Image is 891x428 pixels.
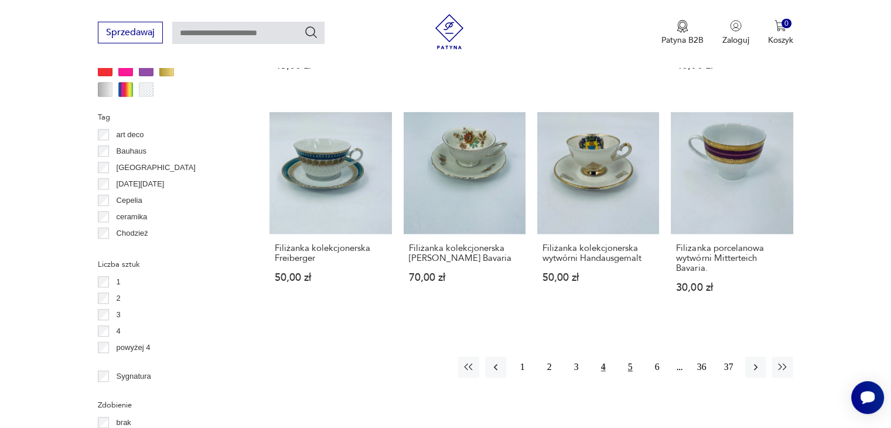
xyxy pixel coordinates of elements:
h3: Filiżanka kolekcjonerska wytwórni Handausgemalt [542,243,654,263]
p: Ćmielów [117,243,146,256]
button: 3 [566,356,587,378]
button: Zaloguj [722,20,749,46]
p: [GEOGRAPHIC_DATA] [117,161,196,174]
p: 4 [117,325,121,338]
p: Bauhaus [117,145,146,158]
p: Tag [98,111,241,124]
p: 30,00 zł [676,283,787,293]
p: Zaloguj [722,35,749,46]
button: 37 [718,356,739,378]
p: Sygnatura [117,370,151,383]
button: 36 [691,356,712,378]
button: 4 [593,356,614,378]
p: Liczba sztuk [98,258,241,271]
p: 70,00 zł [409,273,520,283]
button: 6 [647,356,668,378]
p: 40,00 zł [676,60,787,70]
a: Filiżanka kolekcjonerska Thomas Ivory BavariaFiliżanka kolekcjonerska [PERSON_NAME] Bavaria70,00 zł [404,112,525,315]
p: 50,00 zł [542,273,654,283]
p: Patyna B2B [661,35,704,46]
button: Sprzedawaj [98,22,163,43]
img: Ikona koszyka [774,20,786,32]
p: Chodzież [117,227,148,240]
p: Koszyk [768,35,793,46]
button: 5 [620,356,641,378]
a: Filiżanka kolekcjonerska FreibergerFiliżanka kolekcjonerska Freiberger50,00 zł [269,112,391,315]
div: 0 [781,19,791,29]
p: 2 [117,292,121,305]
a: Sprzedawaj [98,29,163,38]
h3: Filiżanka kolekcjonerska [PERSON_NAME] Bavaria [409,243,520,263]
iframe: Smartsupp widget button [851,381,884,414]
button: 0Koszyk [768,20,793,46]
a: Ikona medaluPatyna B2B [661,20,704,46]
p: 1 [117,276,121,288]
a: Filiżanka kolekcjonerska wytwórni HandausgemaltFiliżanka kolekcjonerska wytwórni Handausgemalt50,... [537,112,659,315]
a: Filizanka porcelanowa wytwórni Mitterteich Bavaria.Filizanka porcelanowa wytwórni Mitterteich Bav... [671,112,793,315]
p: powyżej 4 [117,341,151,354]
button: 1 [512,356,533,378]
img: Patyna - sklep z meblami i dekoracjami vintage [432,14,467,49]
button: Szukaj [304,25,318,39]
h3: Filizanka porcelanowa wytwórni Mitterteich Bavaria. [676,243,787,273]
p: Cepelia [117,194,142,207]
p: art deco [117,128,144,141]
img: Ikona medalu [677,20,688,33]
h3: Filiżanka kolekcjonerska Freiberger [275,243,386,263]
p: ceramika [117,210,148,223]
p: 50,00 zł [275,273,386,283]
p: 45,00 zł [275,60,386,70]
button: 2 [539,356,560,378]
p: [DATE][DATE] [117,178,165,191]
p: 3 [117,308,121,321]
button: Patyna B2B [661,20,704,46]
p: Zdobienie [98,399,241,412]
img: Ikonka użytkownika [730,20,742,32]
